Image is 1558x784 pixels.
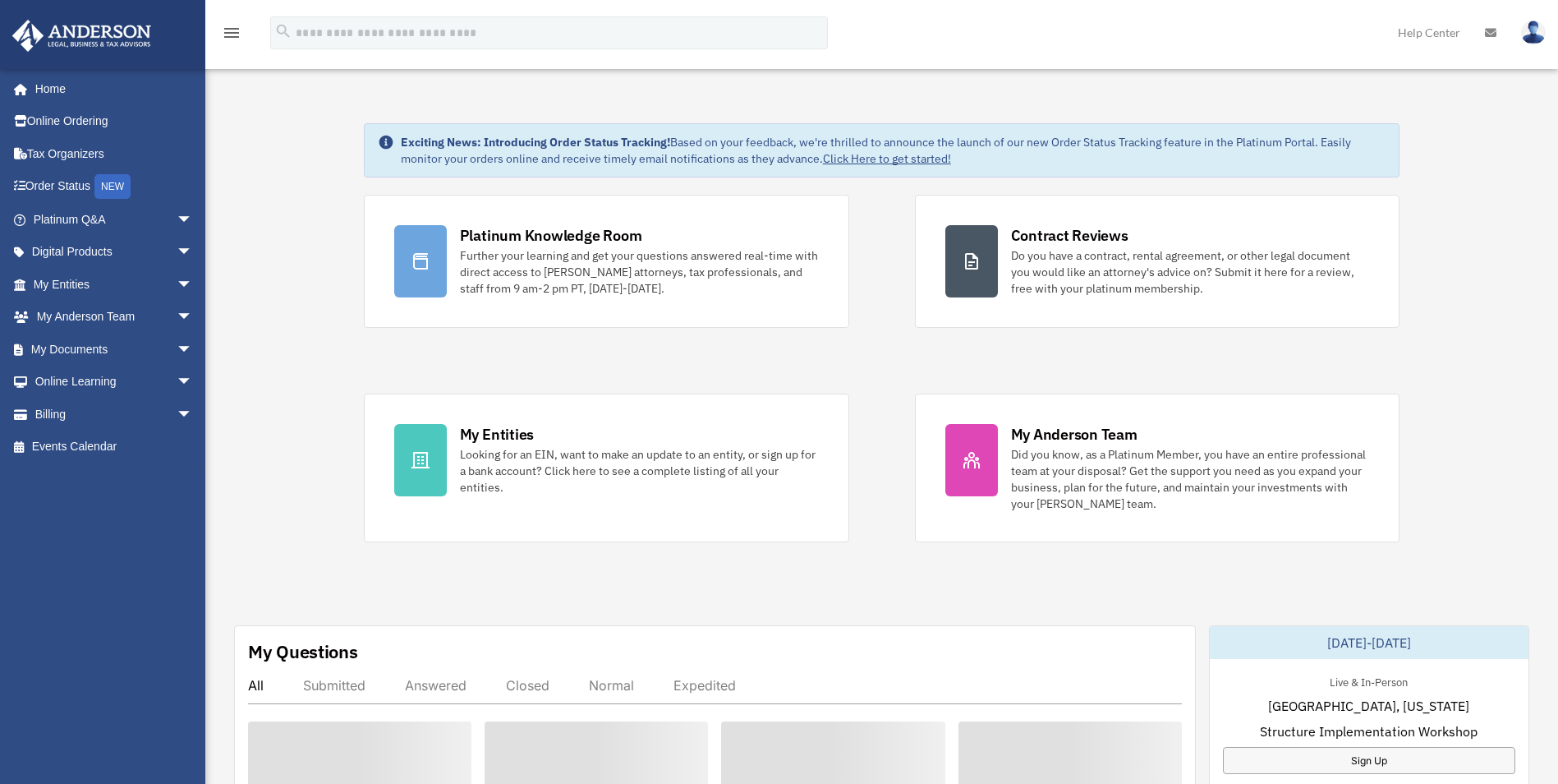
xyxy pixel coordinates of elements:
span: arrow_drop_down [177,398,209,431]
a: Platinum Knowledge Room Further your learning and get your questions answered real-time with dire... [364,195,849,328]
a: Online Learningarrow_drop_down [11,366,218,399]
a: Digital Productsarrow_drop_down [11,236,218,269]
span: arrow_drop_down [177,268,209,302]
a: Events Calendar [11,431,218,463]
div: Expedited [673,677,736,694]
div: My Entities [460,424,534,445]
span: arrow_drop_down [177,203,209,237]
div: My Questions [248,639,358,664]
div: Normal [589,677,634,694]
div: NEW [94,174,131,199]
div: Looking for an EIN, want to make an update to an entity, or sign up for a bank account? Click her... [460,446,819,496]
div: Contract Reviews [1011,225,1128,246]
span: arrow_drop_down [177,301,209,334]
a: Contract Reviews Do you have a contract, rental agreement, or other legal document you would like... [915,195,1400,328]
a: Home [11,72,209,105]
a: Click Here to get started! [823,151,951,166]
a: My Anderson Team Did you know, as a Platinum Member, you have an entire professional team at your... [915,394,1400,542]
a: My Anderson Teamarrow_drop_down [11,301,218,334]
i: menu [222,23,241,43]
div: My Anderson Team [1011,424,1137,445]
div: Platinum Knowledge Room [460,225,642,246]
img: User Pic [1521,21,1546,44]
span: [GEOGRAPHIC_DATA], [US_STATE] [1268,696,1469,716]
div: Based on your feedback, we're thrilled to announce the launch of our new Order Status Tracking fe... [401,134,1386,167]
span: arrow_drop_down [177,236,209,270]
a: My Documentsarrow_drop_down [11,333,218,366]
a: Online Ordering [11,105,218,138]
div: Live & In-Person [1317,672,1421,689]
div: Did you know, as a Platinum Member, you have an entire professional team at your disposal? Get th... [1011,446,1370,512]
div: All [248,677,264,694]
a: Billingarrow_drop_down [11,398,218,431]
span: Structure Implementation Workshop [1260,722,1478,741]
div: [DATE]-[DATE] [1210,626,1528,659]
a: Platinum Q&Aarrow_drop_down [11,203,218,236]
a: Sign Up [1223,747,1515,774]
span: arrow_drop_down [177,333,209,367]
img: Anderson Advisors Platinum Portal [7,20,156,52]
div: Further your learning and get your questions answered real-time with direct access to [PERSON_NAM... [460,247,819,297]
a: Tax Organizers [11,137,218,170]
strong: Exciting News: Introducing Order Status Tracking! [401,135,670,150]
a: menu [222,29,241,43]
div: Submitted [303,677,365,694]
a: My Entities Looking for an EIN, want to make an update to an entity, or sign up for a bank accoun... [364,394,849,542]
div: Do you have a contract, rental agreement, or other legal document you would like an attorney's ad... [1011,247,1370,297]
a: My Entitiesarrow_drop_down [11,268,218,301]
i: search [274,22,292,40]
span: arrow_drop_down [177,366,209,399]
div: Closed [506,677,549,694]
a: Order StatusNEW [11,170,218,204]
div: Answered [405,677,466,694]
